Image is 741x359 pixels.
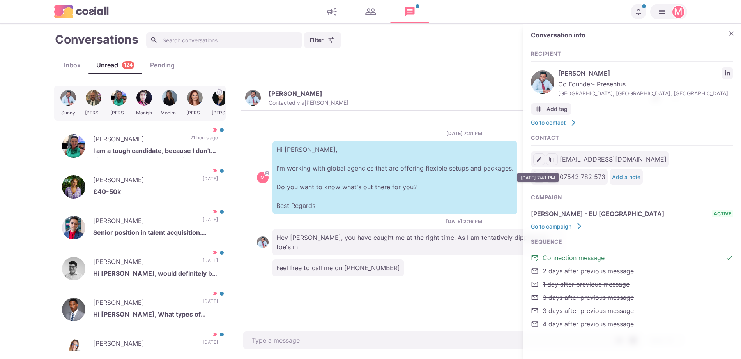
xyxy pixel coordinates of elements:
p: Contacted via [PERSON_NAME] [269,99,348,106]
button: Martin [650,4,687,19]
p: [PERSON_NAME] [269,90,322,97]
button: Notifications [631,4,646,19]
div: Inbox [56,60,88,70]
span: [PERSON_NAME] - EU [GEOGRAPHIC_DATA] [531,209,664,218]
p: [PERSON_NAME] [93,175,195,187]
img: logo [54,5,109,18]
p: I am a tough candidate, because I don't bill huge amounts. Reason being, most of my work is secre... [93,146,218,158]
p: [PERSON_NAME] [93,298,195,310]
p: Hey [PERSON_NAME], you have caught me at the right time. As I am tentatively dipping my toe's in [272,229,565,255]
p: [DATE] [203,216,218,228]
a: LinkedIn profile link [722,67,733,79]
img: Natasha Francis [62,134,85,158]
p: Hi [PERSON_NAME], What types of positions are you sourcing for? [93,310,218,321]
span: [PERSON_NAME] [558,69,718,78]
img: Sunny Maini [245,90,261,106]
p: [PERSON_NAME] [93,134,182,146]
span: [GEOGRAPHIC_DATA], [GEOGRAPHIC_DATA], [GEOGRAPHIC_DATA] [558,89,733,97]
span: 07543 782 573 [560,172,605,181]
p: [DATE] 2:16 PM [446,218,482,225]
h3: Contact [531,135,733,141]
h3: Sequence [531,239,733,245]
button: Close [725,28,737,39]
span: 1 day after previous message [543,280,630,289]
p: Senior position in talent acquisition. Preferably hybrid or remote environment [93,228,218,239]
img: Mohamed Emara [62,216,85,239]
a: Go to campaign [531,222,583,230]
span: 3 days after previous message [543,306,634,315]
span: 4 days after previous message [543,319,634,329]
span: 3 days after previous message [543,293,634,302]
p: 21 hours ago [190,134,218,146]
button: Edit [533,171,545,183]
span: Co Founder- Presentus [558,79,733,89]
button: Edit [533,153,545,165]
img: Lauryn Ifill [62,175,85,199]
button: Copy [546,171,558,183]
button: Add tag [531,103,571,115]
button: Filter [304,32,341,48]
p: [PERSON_NAME] [93,257,195,269]
p: [DATE] [203,298,218,310]
span: [EMAIL_ADDRESS][DOMAIN_NAME] [560,155,667,164]
h3: Recipient [531,51,733,57]
h3: Campaign [531,194,733,201]
div: Martin [674,7,683,16]
p: Hi [PERSON_NAME], would definitely be up for hearing some of the opportunities [93,269,218,280]
a: Go to contact [531,119,577,127]
button: Copy [546,153,558,165]
h1: Conversations [55,32,138,46]
p: £40-50k [93,187,218,199]
svg: avatar [265,171,269,175]
button: Sunny Maini[PERSON_NAME]Contacted via[PERSON_NAME] [245,90,348,106]
span: 2 days after previous message [543,266,634,276]
p: [DATE] [203,257,218,269]
p: [DATE] [203,175,218,187]
p: Feel free to call me on [PHONE_NUMBER] [272,259,404,276]
p: [PERSON_NAME] [93,339,195,350]
p: 124 [124,62,133,69]
div: Martin [260,175,265,180]
span: active [712,210,733,217]
img: Jeremiah Davis [62,298,85,321]
p: [PERSON_NAME] [93,216,195,228]
button: Add a note [612,174,640,180]
div: Unread [88,60,142,70]
input: Search conversations [146,32,302,48]
p: Hi [PERSON_NAME], I'm working with global agencies that are offering flexible setups and packages... [272,141,517,214]
img: Max Wheeler [62,257,85,280]
span: Connection message [543,253,605,262]
div: Pending [142,60,182,70]
img: Sunny Maini [531,70,554,94]
img: Sunny Maini [257,236,269,248]
h2: Conversation info [531,32,722,39]
p: [DATE] [203,339,218,350]
p: [DATE] 7:41 PM [446,130,482,137]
